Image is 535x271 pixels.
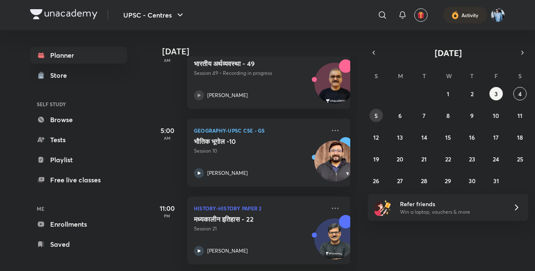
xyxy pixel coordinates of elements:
[194,59,298,68] h5: भारतीय अर्थव्यवस्था - 49
[517,155,523,163] abbr: October 25, 2025
[445,133,451,141] abbr: October 15, 2025
[194,125,325,135] p: Geography-UPSC CSE - GS
[441,174,455,187] button: October 29, 2025
[315,67,355,107] img: Avatar
[194,137,298,146] h5: भौतिक भूगोल -10
[471,90,474,98] abbr: October 2, 2025
[30,47,127,64] a: Planner
[517,133,523,141] abbr: October 18, 2025
[489,109,503,122] button: October 10, 2025
[493,112,499,120] abbr: October 10, 2025
[423,72,426,80] abbr: Tuesday
[465,152,479,166] button: October 23, 2025
[194,203,325,213] p: History-History Paper 2
[400,208,503,216] p: Win a laptop, vouchers & more
[207,169,248,177] p: [PERSON_NAME]
[374,72,378,80] abbr: Sunday
[150,125,184,135] h5: 5:00
[417,11,425,19] img: avatar
[513,109,527,122] button: October 11, 2025
[150,135,184,141] p: AM
[421,133,427,141] abbr: October 14, 2025
[469,133,475,141] abbr: October 16, 2025
[513,130,527,144] button: October 18, 2025
[30,9,97,21] a: Company Logo
[491,8,505,22] img: Shipu
[513,152,527,166] button: October 25, 2025
[369,174,383,187] button: October 26, 2025
[421,177,427,185] abbr: October 28, 2025
[30,97,127,111] h6: SELF STUDY
[489,87,503,100] button: October 3, 2025
[397,177,403,185] abbr: October 27, 2025
[397,155,403,163] abbr: October 20, 2025
[494,72,498,80] abbr: Friday
[489,174,503,187] button: October 31, 2025
[374,112,378,120] abbr: October 5, 2025
[194,147,325,155] p: Session 10
[30,67,127,84] a: Store
[517,112,522,120] abbr: October 11, 2025
[441,87,455,100] button: October 1, 2025
[30,111,127,128] a: Browse
[369,130,383,144] button: October 12, 2025
[435,47,462,59] span: [DATE]
[445,177,451,185] abbr: October 29, 2025
[369,152,383,166] button: October 19, 2025
[374,199,391,216] img: referral
[418,109,431,122] button: October 7, 2025
[30,131,127,148] a: Tests
[400,199,503,208] h6: Refer friends
[150,203,184,213] h5: 11:00
[207,92,248,99] p: [PERSON_NAME]
[50,70,72,80] div: Store
[513,87,527,100] button: October 4, 2025
[150,213,184,218] p: PM
[493,177,499,185] abbr: October 31, 2025
[445,155,451,163] abbr: October 22, 2025
[30,171,127,188] a: Free live classes
[441,109,455,122] button: October 8, 2025
[373,177,379,185] abbr: October 26, 2025
[373,155,379,163] abbr: October 19, 2025
[470,112,474,120] abbr: October 9, 2025
[418,130,431,144] button: October 14, 2025
[118,7,190,23] button: UPSC - Centres
[418,174,431,187] button: October 28, 2025
[393,174,407,187] button: October 27, 2025
[423,112,425,120] abbr: October 7, 2025
[446,72,452,80] abbr: Wednesday
[518,72,522,80] abbr: Saturday
[489,152,503,166] button: October 24, 2025
[162,46,359,56] h4: [DATE]
[465,130,479,144] button: October 16, 2025
[465,174,479,187] button: October 30, 2025
[441,152,455,166] button: October 22, 2025
[397,133,403,141] abbr: October 13, 2025
[194,69,325,77] p: Session 49 • Recording in progress
[470,72,474,80] abbr: Thursday
[207,247,248,255] p: [PERSON_NAME]
[30,9,97,19] img: Company Logo
[194,215,298,223] h5: मध्यकालीन इतिहास - 22
[446,112,450,120] abbr: October 8, 2025
[30,216,127,233] a: Enrollments
[493,155,499,163] abbr: October 24, 2025
[421,155,427,163] abbr: October 21, 2025
[414,8,428,22] button: avatar
[451,10,459,20] img: activity
[30,151,127,168] a: Playlist
[469,177,476,185] abbr: October 30, 2025
[518,90,522,98] abbr: October 4, 2025
[465,109,479,122] button: October 9, 2025
[493,133,499,141] abbr: October 17, 2025
[194,225,325,233] p: Session 21
[465,87,479,100] button: October 2, 2025
[315,223,355,263] img: Avatar
[489,130,503,144] button: October 17, 2025
[441,130,455,144] button: October 15, 2025
[150,58,184,63] p: AM
[418,152,431,166] button: October 21, 2025
[447,90,449,98] abbr: October 1, 2025
[393,109,407,122] button: October 6, 2025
